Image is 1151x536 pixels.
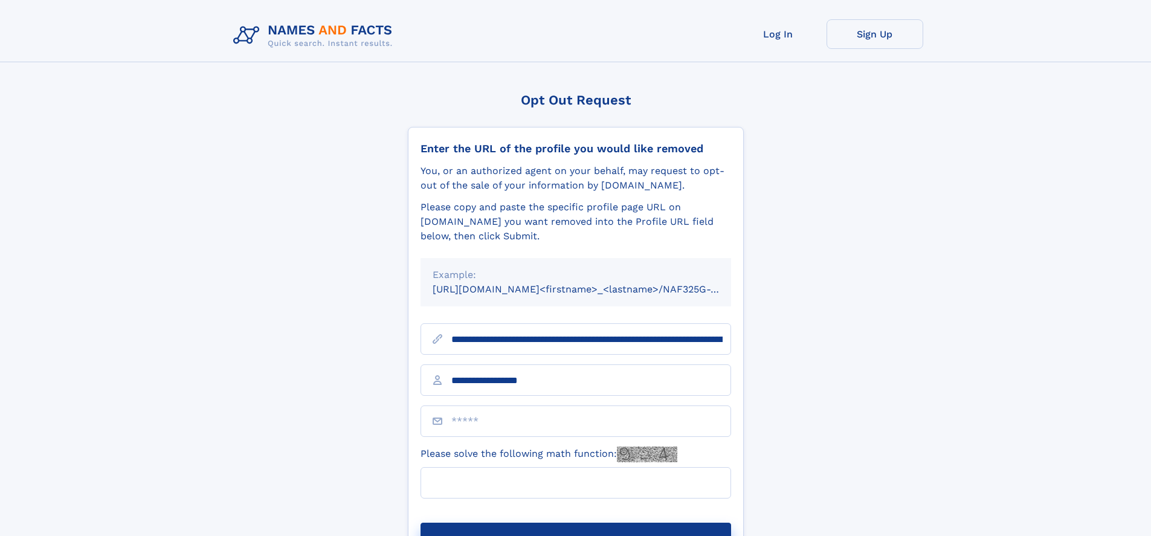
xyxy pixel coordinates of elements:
[827,19,923,49] a: Sign Up
[433,268,719,282] div: Example:
[421,142,731,155] div: Enter the URL of the profile you would like removed
[433,283,754,295] small: [URL][DOMAIN_NAME]<firstname>_<lastname>/NAF325G-xxxxxxxx
[730,19,827,49] a: Log In
[421,164,731,193] div: You, or an authorized agent on your behalf, may request to opt-out of the sale of your informatio...
[421,447,677,462] label: Please solve the following math function:
[408,92,744,108] div: Opt Out Request
[421,200,731,244] div: Please copy and paste the specific profile page URL on [DOMAIN_NAME] you want removed into the Pr...
[228,19,402,52] img: Logo Names and Facts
